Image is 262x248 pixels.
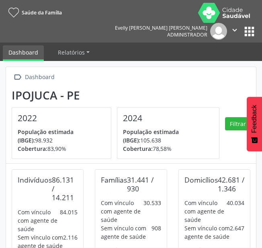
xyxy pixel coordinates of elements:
[18,145,47,152] span: Cobertura:
[123,145,153,152] span: Cobertura:
[227,23,242,40] button: 
[123,128,213,144] p: 105.638
[18,175,52,202] div: Indivíduos
[242,24,256,39] button: apps
[247,97,262,151] button: Feedback - Mostrar pesquisa
[218,175,244,193] div: 42.681 / 1.346
[18,128,105,144] p: 98.932
[12,71,56,83] a:  Dashboard
[210,23,227,40] img: img
[58,49,85,56] span: Relatórios
[12,89,225,102] div: Ipojuca - PE
[184,224,230,241] div: Sem vínculo com agente de saúde
[52,45,95,59] a: Relatórios
[3,45,44,61] a: Dashboard
[167,31,207,38] span: Administrador
[225,117,250,131] button: Filtrar
[251,105,258,133] span: Feedback
[18,128,74,144] span: População estimada (IBGE):
[127,175,161,193] div: 31.441 / 930
[60,208,78,233] div: 84.015
[52,175,78,202] div: 86.131 / 14.211
[18,208,60,233] div: Com vínculo com agente de saúde
[184,199,227,224] div: Com vínculo com agente de saúde
[123,113,213,123] h4: 2024
[123,128,179,144] span: População estimada (IBGE):
[101,199,143,224] div: Com vínculo com agente de saúde
[227,199,244,224] div: 40.034
[143,199,161,224] div: 30.533
[12,71,23,83] i: 
[230,224,244,241] div: 2.647
[18,144,105,153] p: 83,90%
[22,9,62,16] span: Saúde da Família
[230,26,239,35] i: 
[101,224,151,241] div: Sem vínculo com agente de saúde
[123,144,213,153] p: 78,58%
[184,175,218,193] div: Domicílios
[101,175,127,193] div: Famílias
[151,224,161,241] div: 908
[23,71,56,83] div: Dashboard
[18,113,105,123] h4: 2022
[115,24,207,31] div: Evelly [PERSON_NAME] [PERSON_NAME]
[6,6,62,19] a: Saúde da Família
